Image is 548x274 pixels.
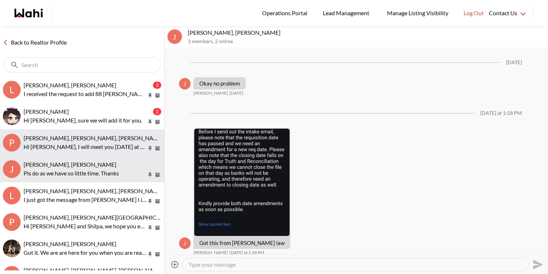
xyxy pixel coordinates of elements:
[464,8,484,18] span: Log Out
[3,81,21,99] div: l
[179,237,191,249] div: J
[14,9,43,17] a: Wahi homepage
[24,90,147,98] p: I received the request to add 88 [PERSON_NAME] #71. I have submitted the appointment and am curre...
[3,107,21,125] img: l
[24,169,147,178] p: Pls do as we have so little time. Thanks
[24,222,147,231] p: Hi [PERSON_NAME] and Shilpa, we hope you enjoyed your showings! Did the properties meet your crit...
[147,225,153,231] button: Pin
[154,92,161,99] button: Archive
[24,187,164,194] span: [PERSON_NAME], [PERSON_NAME], [PERSON_NAME]
[147,172,153,178] button: Pin
[154,145,161,151] button: Archive
[24,142,147,151] p: Hi [PERSON_NAME], I will meet you [DATE] at 6pm at [STREET_ADDRESS]
[3,187,21,204] div: l
[3,213,21,231] div: P
[3,240,21,257] div: aleandro green, Faraz
[24,248,147,257] p: Got it. We are are here for you when you are ready.
[147,119,153,125] button: Pin
[229,250,264,256] time: 2025-09-22T17:58:50.360Z
[24,214,175,221] span: [PERSON_NAME], [PERSON_NAME][GEOGRAPHIC_DATA]
[167,29,182,44] div: J
[194,90,228,96] span: [PERSON_NAME]
[323,8,372,18] span: Lead Management
[3,134,21,151] div: P
[229,90,243,96] time: 2025-09-19T19:56:12.203Z
[24,161,116,168] span: [PERSON_NAME], [PERSON_NAME]
[24,240,116,247] span: [PERSON_NAME], [PERSON_NAME]
[188,261,523,268] textarea: Type your message
[188,38,545,45] p: 3 members , 2 online
[153,82,161,89] div: 3
[154,119,161,125] button: Archive
[147,92,153,99] button: Pin
[194,129,290,236] img: 1000005808.jpg
[194,250,228,256] span: [PERSON_NAME]
[3,107,21,125] div: liuhong chen, Faraz
[188,29,545,36] p: [PERSON_NAME], [PERSON_NAME]
[179,78,191,90] div: J
[24,267,164,274] span: [PERSON_NAME], [PERSON_NAME], [PERSON_NAME]
[24,108,69,115] span: [PERSON_NAME]
[199,240,285,246] p: Got this from [PERSON_NAME] law
[147,198,153,204] button: Pin
[147,145,153,151] button: Pin
[3,160,21,178] div: J
[262,8,310,18] span: Operations Portal
[24,82,116,88] span: [PERSON_NAME], [PERSON_NAME]
[24,134,164,141] span: [PERSON_NAME], [PERSON_NAME], [PERSON_NAME]
[153,108,161,115] div: 3
[199,80,240,87] p: Okay no problem
[3,240,21,257] img: a
[24,195,147,204] p: I just got the message from [PERSON_NAME] I i am going to cancel both showings
[154,172,161,178] button: Archive
[529,256,545,273] button: Send
[24,116,147,125] p: Hi [PERSON_NAME], sure we will add it for you.
[480,110,522,116] div: [DATE] at 1:58 PM
[147,251,153,257] button: Pin
[154,198,161,204] button: Archive
[506,59,522,66] div: [DATE]
[21,61,144,68] input: Search
[385,8,451,18] span: Manage Listing Visibility
[154,251,161,257] button: Archive
[154,225,161,231] button: Archive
